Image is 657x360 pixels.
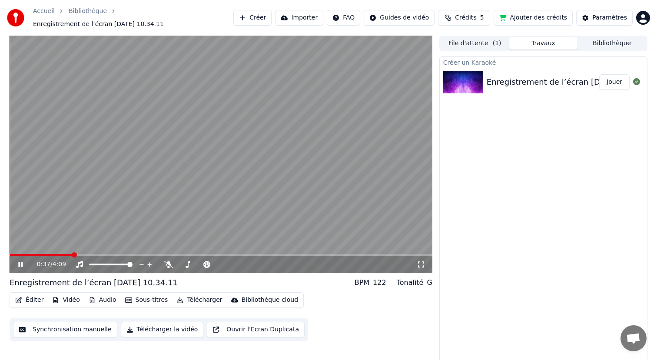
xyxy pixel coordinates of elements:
[53,260,66,269] span: 4:09
[441,37,509,50] button: File d'attente
[275,10,323,26] button: Importer
[49,294,83,306] button: Vidéo
[576,10,633,26] button: Paramètres
[33,7,55,16] a: Accueil
[577,37,646,50] button: Bibliothèque
[242,296,298,304] div: Bibliothèque cloud
[33,20,164,29] span: Enregistrement de l’écran [DATE] 10.34.11
[427,277,432,288] div: G
[69,7,107,16] a: Bibliothèque
[455,13,476,22] span: Crédits
[487,76,655,88] div: Enregistrement de l’écran [DATE] 10.34.11
[494,10,573,26] button: Ajouter des crédits
[599,74,630,90] button: Jouer
[37,260,58,269] div: /
[620,325,647,351] div: Ouvrir le chat
[173,294,226,306] button: Télécharger
[355,277,369,288] div: BPM
[121,322,204,337] button: Télécharger la vidéo
[37,260,50,269] span: 0:37
[327,10,360,26] button: FAQ
[207,322,305,337] button: Ouvrir l'Ecran Duplicata
[122,294,172,306] button: Sous-titres
[10,277,178,289] div: Enregistrement de l’écran [DATE] 10.34.11
[12,294,47,306] button: Éditer
[7,9,24,26] img: youka
[364,10,435,26] button: Guides de vidéo
[33,7,233,29] nav: breadcrumb
[440,57,647,67] div: Créer un Karaoké
[397,277,424,288] div: Tonalité
[85,294,120,306] button: Audio
[509,37,578,50] button: Travaux
[13,322,117,337] button: Synchronisation manuelle
[373,277,386,288] div: 122
[233,10,272,26] button: Créer
[592,13,627,22] div: Paramètres
[480,13,484,22] span: 5
[438,10,490,26] button: Crédits5
[493,39,501,48] span: ( 1 )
